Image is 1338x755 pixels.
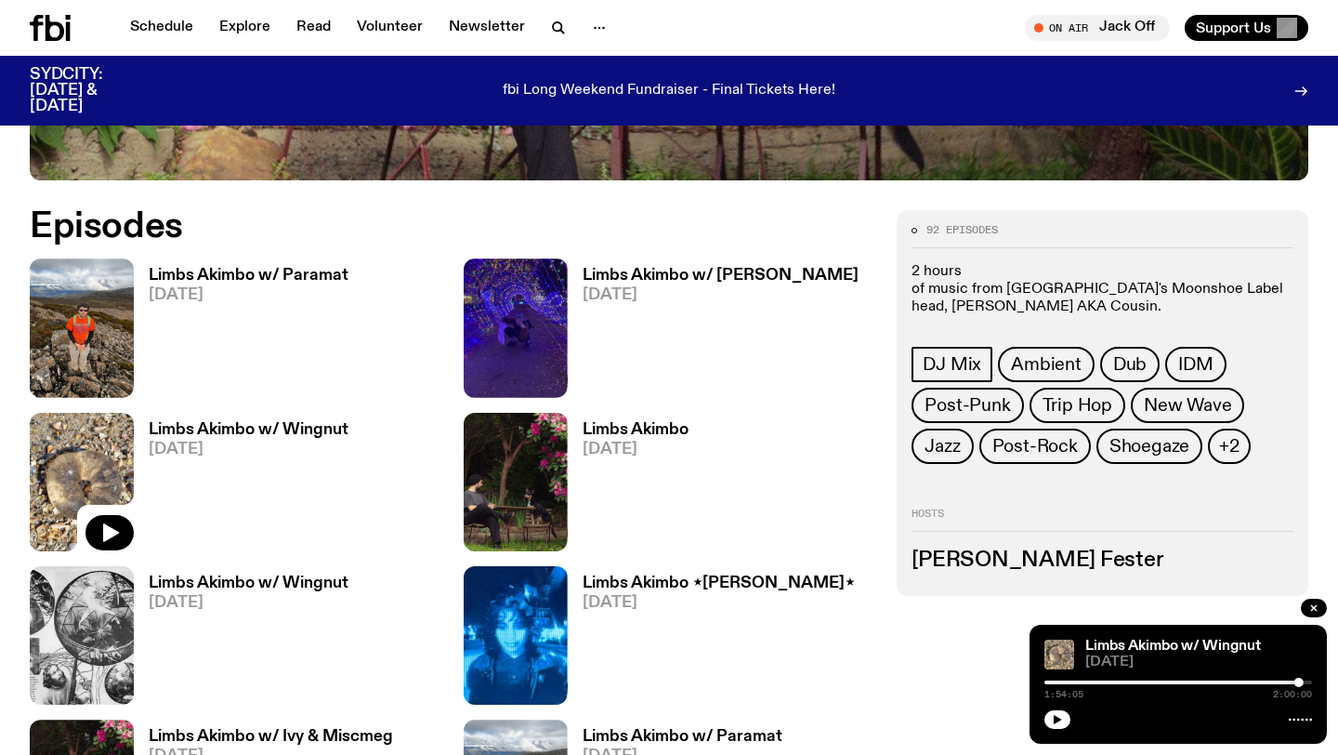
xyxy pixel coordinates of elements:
a: DJ Mix [912,347,992,382]
a: Post-Rock [979,429,1091,464]
a: Trip Hop [1030,388,1125,423]
span: 2:00:00 [1273,690,1312,699]
span: [DATE] [583,287,859,303]
span: [DATE] [1085,656,1312,669]
span: Post-Punk [925,395,1010,416]
h3: Limbs Akimbo w/ [PERSON_NAME] [583,268,859,284]
a: Limbs Akimbo ⋆[PERSON_NAME]⋆[DATE] [568,576,855,705]
a: Limbs Akimbo[DATE] [568,422,689,551]
a: Volunteer [346,15,434,41]
span: [DATE] [583,595,855,611]
span: 92 episodes [926,225,998,235]
button: On AirJack Off [1025,15,1170,41]
h3: Limbs Akimbo w/ Ivy & Miscmeg [149,729,393,745]
a: Ambient [998,347,1095,382]
span: Dub [1113,354,1147,375]
h3: Limbs Akimbo w/ Paramat [149,268,348,284]
p: fbi Long Weekend Fundraiser - Final Tickets Here! [503,83,835,99]
h3: Limbs Akimbo w/ Paramat [583,729,782,745]
span: 1:54:05 [1044,690,1083,699]
span: Jazz [925,436,960,457]
span: Post-Rock [992,436,1078,457]
a: Shoegaze [1096,429,1202,464]
h2: Episodes [30,210,874,244]
a: IDM [1165,347,1226,382]
span: Support Us [1196,20,1271,36]
span: New Wave [1144,395,1231,416]
span: DJ Mix [923,354,981,375]
span: [DATE] [149,442,348,457]
a: Schedule [119,15,204,41]
a: Jazz [912,429,973,464]
span: [DATE] [583,442,689,457]
a: Limbs Akimbo w/ [PERSON_NAME][DATE] [568,268,859,397]
h3: Limbs Akimbo w/ Wingnut [149,576,348,591]
img: Jackson sits at an outdoor table, legs crossed and gazing at a black and brown dog also sitting a... [464,413,568,551]
a: Read [285,15,342,41]
span: Ambient [1011,354,1082,375]
span: Shoegaze [1109,436,1189,457]
h3: SYDCITY: [DATE] & [DATE] [30,67,149,114]
span: [DATE] [149,287,348,303]
span: Trip Hop [1043,395,1112,416]
a: Post-Punk [912,388,1023,423]
button: +2 [1208,429,1251,464]
button: Support Us [1185,15,1308,41]
img: Image from 'Domebooks: Reflecting on Domebook 2' by Lloyd Kahn [30,566,134,705]
span: IDM [1178,354,1213,375]
p: 2 hours of music from [GEOGRAPHIC_DATA]'s Moonshoe Label head, [PERSON_NAME] AKA Cousin. [912,263,1293,317]
span: [DATE] [149,595,348,611]
a: Limbs Akimbo w/ Wingnut[DATE] [134,576,348,705]
a: Limbs Akimbo w/ Wingnut [1085,639,1261,654]
h3: Limbs Akimbo [583,422,689,438]
h3: Limbs Akimbo ⋆[PERSON_NAME]⋆ [583,576,855,591]
a: Dub [1100,347,1160,382]
a: Limbs Akimbo w/ Wingnut[DATE] [134,422,348,551]
a: Limbs Akimbo w/ Paramat[DATE] [134,268,348,397]
span: +2 [1219,436,1240,457]
a: Explore [208,15,282,41]
a: New Wave [1131,388,1244,423]
h3: [PERSON_NAME] Fester [912,550,1293,571]
h2: Hosts [912,509,1293,531]
a: Newsletter [438,15,536,41]
h3: Limbs Akimbo w/ Wingnut [149,422,348,438]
